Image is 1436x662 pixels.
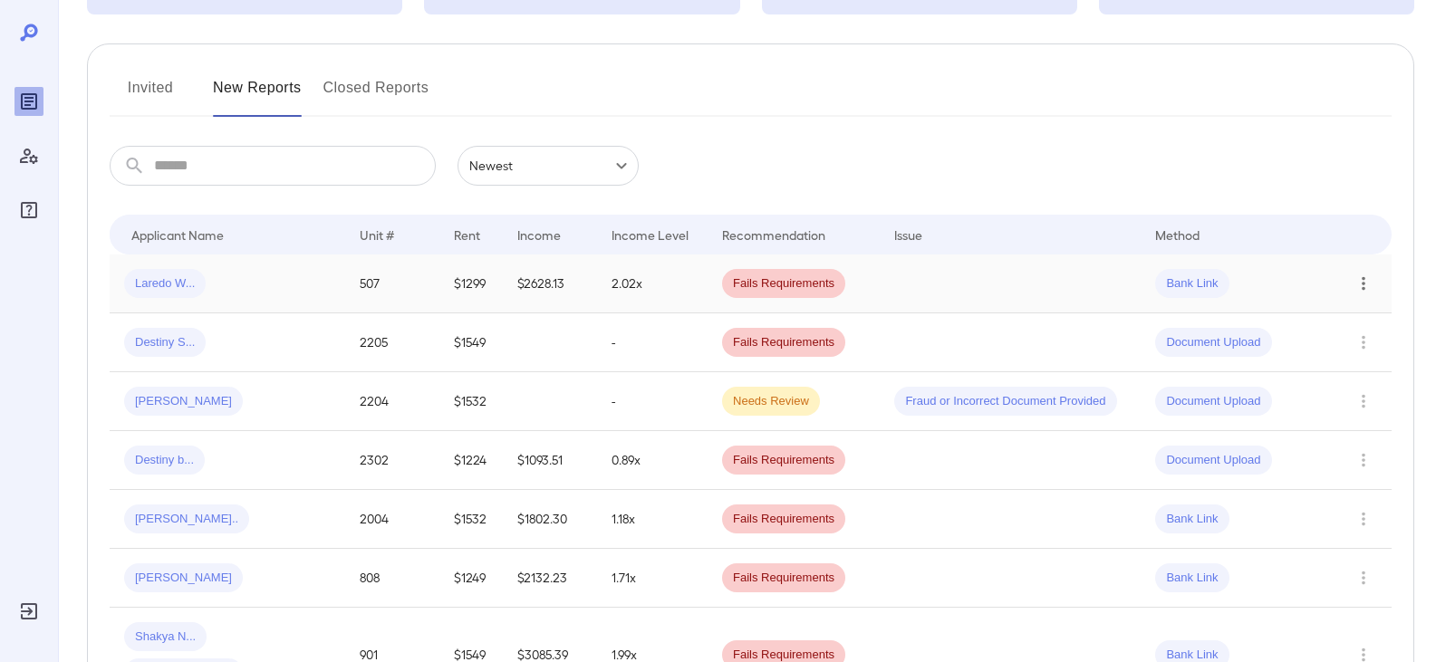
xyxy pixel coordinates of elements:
td: $2132.23 [503,549,597,608]
td: $1532 [439,372,504,431]
button: Row Actions [1349,328,1378,357]
span: Fraud or Incorrect Document Provided [894,393,1116,410]
span: Destiny b... [124,452,205,469]
span: Fails Requirements [722,511,845,528]
td: 0.89x [597,431,708,490]
td: $2628.13 [503,254,597,313]
div: Newest [458,146,639,186]
td: $1093.51 [503,431,597,490]
span: [PERSON_NAME] [124,570,243,587]
span: Needs Review [722,393,820,410]
div: Applicant Name [131,224,224,245]
span: Fails Requirements [722,275,845,293]
td: 2302 [345,431,439,490]
span: Fails Requirements [722,452,845,469]
button: Row Actions [1349,504,1378,533]
button: Row Actions [1349,269,1378,298]
td: 808 [345,549,439,608]
td: $1802.30 [503,490,597,549]
span: Fails Requirements [722,570,845,587]
td: 1.18x [597,490,708,549]
span: Fails Requirements [722,334,845,351]
span: Bank Link [1155,570,1229,587]
td: 2004 [345,490,439,549]
div: Manage Users [14,141,43,170]
span: Bank Link [1155,275,1229,293]
td: $1549 [439,313,504,372]
button: Invited [110,73,191,117]
td: 507 [345,254,439,313]
span: Document Upload [1155,452,1271,469]
div: Income Level [612,224,689,245]
td: 2204 [345,372,439,431]
div: Unit # [360,224,394,245]
td: - [597,313,708,372]
span: Laredo W... [124,275,206,293]
span: [PERSON_NAME] [124,393,243,410]
div: Rent [454,224,483,245]
span: Document Upload [1155,334,1271,351]
span: Bank Link [1155,511,1229,528]
span: Shakya N... [124,628,207,646]
button: Row Actions [1349,446,1378,475]
span: [PERSON_NAME].. [124,511,249,528]
div: Issue [894,224,923,245]
button: Row Actions [1349,387,1378,416]
td: - [597,372,708,431]
td: $1532 [439,490,504,549]
div: Method [1155,224,1200,245]
td: 1.71x [597,549,708,608]
button: Closed Reports [323,73,429,117]
td: $1224 [439,431,504,490]
div: Reports [14,87,43,116]
td: 2205 [345,313,439,372]
div: FAQ [14,196,43,225]
button: New Reports [213,73,302,117]
td: $1249 [439,549,504,608]
div: Log Out [14,597,43,626]
td: $1299 [439,254,504,313]
div: Income [517,224,561,245]
td: 2.02x [597,254,708,313]
div: Recommendation [722,224,825,245]
button: Row Actions [1349,563,1378,592]
span: Document Upload [1155,393,1271,410]
span: Destiny S... [124,334,206,351]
